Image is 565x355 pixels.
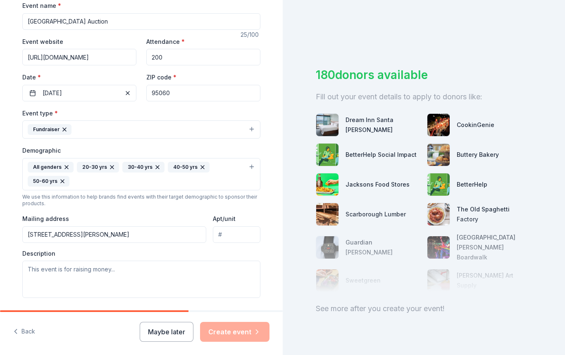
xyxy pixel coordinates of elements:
div: Jacksons Food Stores [346,180,410,189]
button: All genders20-30 yrs30-40 yrs40-50 yrs50-60 yrs [22,158,260,190]
label: Attendance [146,38,185,46]
img: photo for BetterHelp Social Impact [316,144,339,166]
img: photo for Scarborough Lumber [316,203,339,225]
button: Fundraiser [22,120,260,139]
label: Demographic [22,146,61,155]
input: Enter a US address [22,226,206,243]
div: BetterHelp [457,180,487,189]
label: Apt/unit [213,215,236,223]
div: Dream Inn Santa [PERSON_NAME] [346,115,421,135]
div: Fill out your event details to apply to donors like: [316,90,532,103]
label: Event type [22,109,58,118]
img: photo for Jacksons Food Stores [316,173,339,196]
div: CookinGenie [457,120,494,130]
label: Mailing address [22,215,69,223]
input: 12345 (U.S. only) [146,85,260,101]
div: See more after you create your event! [316,302,532,315]
input: # [213,226,260,243]
img: photo for Buttery Bakery [427,144,450,166]
div: 40-50 yrs [168,162,210,173]
div: 50-60 yrs [28,176,69,187]
div: Buttery Bakery [457,150,499,160]
div: 25 /100 [241,30,260,40]
button: [DATE] [22,85,136,101]
div: BetterHelp Social Impact [346,150,417,160]
input: Spring Fundraiser [22,13,260,30]
div: We use this information to help brands find events with their target demographic to sponsor their... [22,194,260,207]
label: Event website [22,38,63,46]
label: ZIP code [146,73,176,82]
div: 20-30 yrs [77,162,119,173]
div: 30-40 yrs [122,162,164,173]
label: Date [22,73,136,82]
label: What are you looking for? [22,309,103,317]
label: Event name [22,2,61,10]
div: The Old Spaghetti Factory [457,204,532,224]
img: photo for Dream Inn Santa Cruz [316,114,339,136]
input: 20 [146,49,260,65]
div: Fundraiser [28,124,72,135]
img: photo for BetterHelp [427,173,450,196]
div: All genders [28,162,74,173]
button: Back [13,323,35,341]
div: 180 donors available [316,66,532,84]
img: photo for CookinGenie [427,114,450,136]
button: Maybe later [140,322,193,342]
img: photo for The Old Spaghetti Factory [427,203,450,225]
input: https://www... [22,49,136,65]
label: Description [22,249,55,258]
